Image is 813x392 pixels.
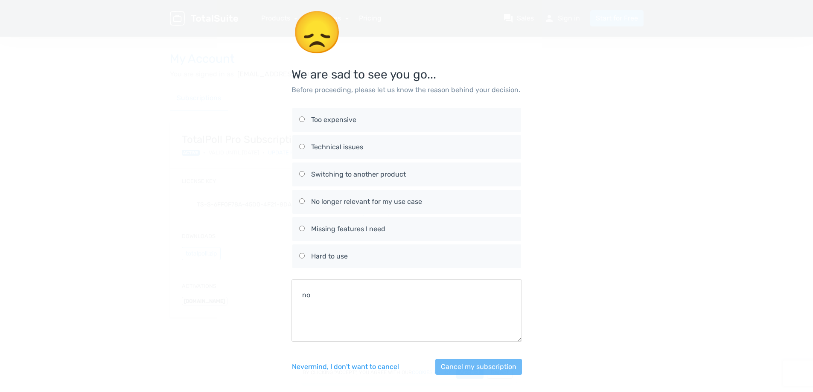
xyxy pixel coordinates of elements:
div: No longer relevant for my use case [311,197,514,207]
label: No longer relevant for my use case [299,190,514,214]
label: Technical issues [299,135,514,159]
input: No longer relevant for my use case No longer relevant for my use case [299,198,305,204]
input: Missing features I need Missing features I need [299,226,305,231]
label: Missing features I need [299,217,514,241]
span: 😞 [291,8,343,57]
div: Hard to use [311,251,514,261]
div: Missing features I need [311,224,514,234]
p: Before proceeding, please let us know the reason behind your decision. [291,85,522,95]
div: Too expensive [311,115,514,125]
label: Too expensive [299,108,514,132]
button: Cancel my subscription [435,359,522,375]
label: Hard to use [299,244,514,268]
input: Technical issues Technical issues [299,144,305,149]
div: Switching to another product [311,169,514,180]
label: Switching to another product [299,163,514,186]
input: Hard to use Hard to use [299,253,305,258]
div: Technical issues [311,142,514,152]
input: Switching to another product Switching to another product [299,171,305,177]
input: Too expensive Too expensive [299,116,305,122]
button: Nevermind, I don't want to cancel [291,359,399,375]
h3: We are sad to see you go... [291,10,522,81]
